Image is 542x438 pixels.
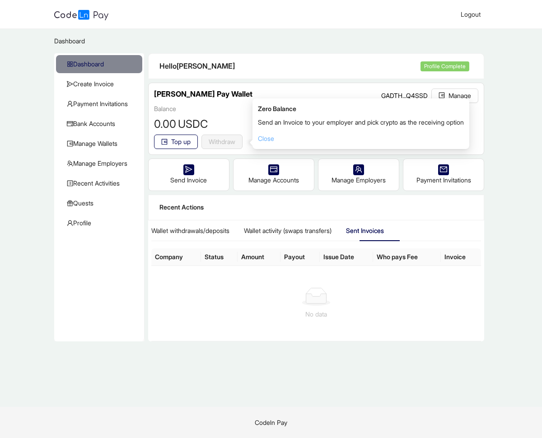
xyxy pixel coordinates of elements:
span: user-add [67,101,73,107]
span: Manage Wallets [67,135,135,153]
div: Manage Employers [318,159,399,191]
span: [PERSON_NAME] [177,61,235,70]
span: wallet [439,92,445,98]
span: team [67,160,73,167]
span: GADTH...Q4SSD [381,92,428,99]
th: Payout [280,248,320,266]
div: Manage Accounts [234,159,314,191]
img: logo [54,10,108,20]
span: credit-card [270,166,277,173]
span: mail [440,166,447,173]
span: Profile Complete [421,61,469,71]
a: Close [258,135,274,142]
th: Company [151,248,201,266]
th: Amount [238,248,280,266]
th: Status [201,248,238,266]
span: Quests [67,194,135,212]
span: Profile [67,214,135,232]
p: No data [162,309,470,319]
div: Payment Invitations [403,159,484,191]
h3: [PERSON_NAME] Pay Wallet [154,89,252,100]
span: team [355,166,362,173]
span: gift [67,200,73,206]
span: Manage Employers [67,154,135,172]
span: Create Invoice [67,75,135,93]
div: Recent Actions [159,202,473,212]
button: walletTop up [154,135,198,149]
span: Dashboard [54,37,85,45]
th: Who pays Fee [373,248,441,266]
span: Manage [449,91,471,101]
span: Bank Accounts [67,115,135,133]
div: Wallet activity (swaps transfers) [244,226,332,236]
span: credit-card [67,121,73,127]
span: wallet [67,140,73,147]
span: send [185,166,192,173]
button: walletManage [431,89,478,103]
span: profile [67,180,73,186]
div: Balance [154,104,208,114]
span: Logout [461,10,481,18]
span: USDC [178,116,208,133]
a: walletManage [431,92,478,99]
th: Invoice [441,248,481,266]
span: user [67,220,73,226]
p: Send an Invoice to your employer and pick crypto as the receiving option [258,117,464,127]
span: send [67,81,73,87]
div: Hello [159,61,421,72]
span: wallet [161,139,168,145]
div: Send Invoice [149,159,229,191]
span: appstore [67,61,73,67]
th: Issue Date [320,248,373,266]
div: Wallet withdrawals/deposits [151,226,229,236]
span: Payment Invitations [67,95,135,113]
span: 0 [154,117,160,130]
div: Sent Invoices [346,226,384,236]
span: Recent Activities [67,174,135,192]
span: .00 [160,117,176,130]
a: Profile Complete [421,61,473,71]
span: Dashboard [67,55,135,73]
div: Zero Balance [258,104,464,114]
span: Top up [171,137,191,147]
